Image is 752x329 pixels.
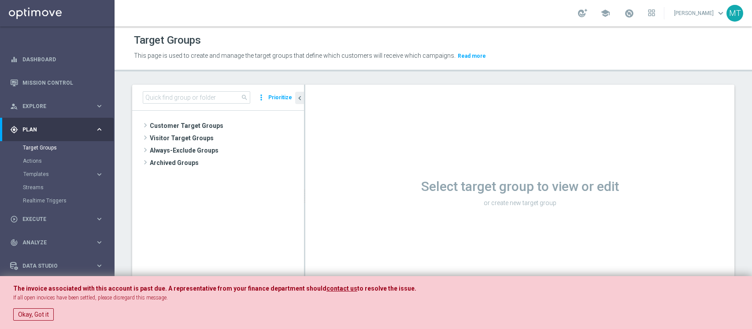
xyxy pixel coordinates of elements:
[23,171,104,178] button: Templates keyboard_arrow_right
[95,125,104,134] i: keyboard_arrow_right
[10,215,18,223] i: play_circle_outline
[10,262,104,269] button: Data Studio keyboard_arrow_right
[143,91,250,104] input: Quick find group or folder
[305,199,734,207] p: or create new target group
[716,8,726,18] span: keyboard_arrow_down
[10,48,104,71] div: Dashboard
[134,52,456,59] span: This page is used to create and manage the target groups that define which customers will receive...
[95,170,104,179] i: keyboard_arrow_right
[23,157,92,164] a: Actions
[22,71,104,94] a: Mission Control
[457,51,487,61] button: Read more
[23,144,92,151] a: Target Groups
[23,181,114,194] div: Streams
[600,8,610,18] span: school
[305,179,734,194] h1: Select target group to view or edit
[95,262,104,270] i: keyboard_arrow_right
[23,172,95,177] div: Templates
[23,141,114,154] div: Target Groups
[23,172,86,177] span: Templates
[95,102,104,110] i: keyboard_arrow_right
[13,308,54,321] button: Okay, Got it
[23,194,114,207] div: Realtime Triggers
[326,285,357,292] a: contact us
[95,215,104,223] i: keyboard_arrow_right
[10,79,104,86] button: Mission Control
[10,56,18,64] i: equalizer
[10,102,18,110] i: person_search
[23,197,92,204] a: Realtime Triggers
[150,120,304,132] span: Customer Target Groups
[257,91,266,104] i: more_vert
[10,126,95,134] div: Plan
[10,126,104,133] button: gps_fixed Plan keyboard_arrow_right
[10,102,95,110] div: Explore
[95,238,104,247] i: keyboard_arrow_right
[10,239,104,246] button: track_changes Analyze keyboard_arrow_right
[22,217,95,222] span: Execute
[22,127,95,132] span: Plan
[241,94,248,101] span: search
[726,5,743,22] div: MT
[22,104,95,109] span: Explore
[13,294,739,302] p: If all open inovices have been settled, please disregard this message.
[673,7,726,20] a: [PERSON_NAME]keyboard_arrow_down
[10,239,95,247] div: Analyze
[10,216,104,223] button: play_circle_outline Execute keyboard_arrow_right
[23,154,114,168] div: Actions
[10,239,18,247] i: track_changes
[150,144,304,157] span: Always-Exclude Groups
[134,34,201,47] h1: Target Groups
[267,92,293,104] button: Prioritize
[10,262,95,270] div: Data Studio
[357,285,416,292] span: to resolve the issue.
[10,215,95,223] div: Execute
[10,126,18,134] i: gps_fixed
[295,92,304,104] button: chevron_left
[10,103,104,110] button: person_search Explore keyboard_arrow_right
[150,132,304,144] span: Visitor Target Groups
[150,157,304,169] span: Archived Groups
[22,240,95,245] span: Analyze
[10,56,104,63] button: equalizer Dashboard
[10,71,104,94] div: Mission Control
[22,48,104,71] a: Dashboard
[23,184,92,191] a: Streams
[22,263,95,269] span: Data Studio
[13,285,326,292] span: The invoice associated with this account is past due. A representative from your finance departme...
[23,168,114,181] div: Templates
[296,94,304,102] i: chevron_left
